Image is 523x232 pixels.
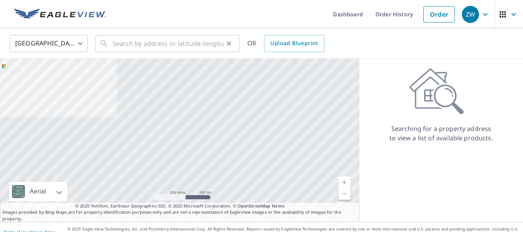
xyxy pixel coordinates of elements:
[338,176,350,188] a: Current Level 5, Zoom In
[462,6,479,23] div: ZW
[238,203,270,209] a: OpenStreetMap
[389,124,493,143] p: Searching for a property address to view a list of available products.
[423,6,455,23] a: Order
[271,203,284,209] a: Terms
[10,33,88,54] div: [GEOGRAPHIC_DATA]
[75,203,284,209] span: © 2025 TomTom, Earthstar Geographics SIO, © 2025 Microsoft Corporation, ©
[14,9,106,20] img: EV Logo
[270,38,318,48] span: Upload Blueprint
[247,35,324,52] div: OR
[9,182,67,201] div: Aerial
[338,188,350,200] a: Current Level 5, Zoom Out
[264,35,324,52] a: Upload Blueprint
[113,33,224,54] input: Search by address or latitude-longitude
[27,182,48,201] div: Aerial
[224,38,234,49] button: Clear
